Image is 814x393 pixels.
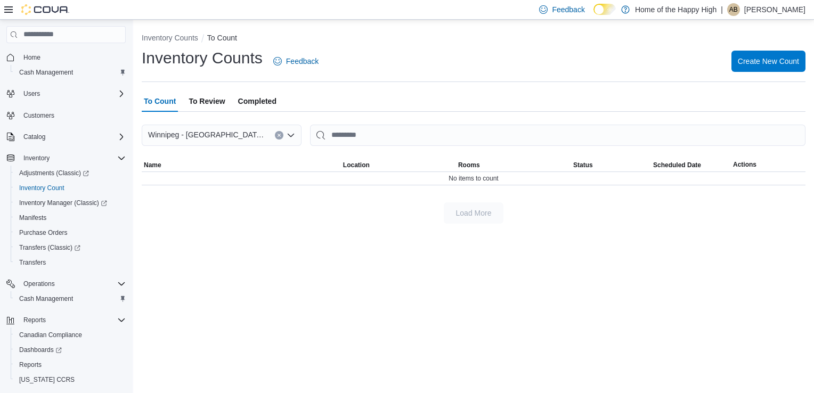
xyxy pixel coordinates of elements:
span: To Review [189,91,225,112]
span: Reports [19,314,126,326]
span: Reports [19,361,42,369]
span: Status [573,161,593,169]
span: Users [23,89,40,98]
a: Transfers (Classic) [15,241,85,254]
button: Inventory Counts [142,34,198,42]
button: To Count [207,34,237,42]
span: Adjustments (Classic) [15,167,126,179]
button: Canadian Compliance [11,327,130,342]
button: Name [142,159,341,171]
button: Users [2,86,130,101]
button: Customers [2,108,130,123]
span: Manifests [15,211,126,224]
button: Cash Management [11,65,130,80]
span: Scheduled Date [653,161,701,169]
button: Inventory Count [11,181,130,195]
a: Inventory Count [15,182,69,194]
span: Feedback [286,56,319,67]
span: Completed [238,91,276,112]
button: Inventory [2,151,130,166]
a: Manifests [15,211,51,224]
button: Reports [2,313,130,327]
a: Dashboards [11,342,130,357]
span: Home [19,51,126,64]
a: Canadian Compliance [15,329,86,341]
span: Operations [19,277,126,290]
a: Feedback [269,51,323,72]
button: Purchase Orders [11,225,130,240]
span: Inventory [19,152,126,165]
button: Inventory [19,152,54,165]
span: Inventory Manager (Classic) [19,199,107,207]
span: Inventory [23,154,50,162]
p: | [721,3,723,16]
button: Status [571,159,651,171]
span: Canadian Compliance [15,329,126,341]
span: Create New Count [738,56,799,67]
button: Load More [444,202,503,224]
a: Purchase Orders [15,226,72,239]
button: Cash Management [11,291,130,306]
span: Dashboards [19,346,62,354]
span: No items to count [449,174,498,183]
span: AB [729,3,738,16]
a: Home [19,51,45,64]
a: [US_STATE] CCRS [15,373,79,386]
span: Users [19,87,126,100]
input: This is a search bar. After typing your query, hit enter to filter the results lower in the page. [310,125,805,146]
span: Inventory Manager (Classic) [15,196,126,209]
a: Adjustments (Classic) [15,167,93,179]
span: Catalog [23,133,45,141]
a: Adjustments (Classic) [11,166,130,181]
span: Location [343,161,370,169]
span: Purchase Orders [15,226,126,239]
button: Operations [2,276,130,291]
button: Reports [19,314,50,326]
a: Transfers [15,256,50,269]
button: Rooms [456,159,571,171]
input: Dark Mode [593,4,616,15]
span: Operations [23,280,55,288]
span: Transfers [15,256,126,269]
button: [US_STATE] CCRS [11,372,130,387]
span: Name [144,161,161,169]
span: Cash Management [15,66,126,79]
span: Reports [23,316,46,324]
span: Manifests [19,214,46,222]
span: Actions [733,160,756,169]
button: Reports [11,357,130,372]
span: Cash Management [19,294,73,303]
a: Inventory Manager (Classic) [15,196,111,209]
img: Cova [21,4,69,15]
span: Rooms [458,161,480,169]
a: Transfers (Classic) [11,240,130,255]
span: Dashboards [15,343,126,356]
span: To Count [144,91,176,112]
button: Home [2,50,130,65]
a: Dashboards [15,343,66,356]
span: Transfers [19,258,46,267]
span: Inventory Count [15,182,126,194]
span: Transfers (Classic) [15,241,126,254]
div: Ashely Broadbent [727,3,740,16]
button: Create New Count [731,51,805,72]
button: Operations [19,277,59,290]
button: Clear input [275,131,283,140]
button: Location [341,159,456,171]
span: Cash Management [15,292,126,305]
button: Open list of options [287,131,295,140]
h1: Inventory Counts [142,47,263,69]
span: Catalog [19,130,126,143]
a: Cash Management [15,66,77,79]
span: Reports [15,358,126,371]
span: Feedback [552,4,584,15]
span: Load More [456,208,492,218]
a: Inventory Manager (Classic) [11,195,130,210]
span: Customers [19,109,126,122]
span: Inventory Count [19,184,64,192]
span: Customers [23,111,54,120]
button: Scheduled Date [651,159,731,171]
span: Transfers (Classic) [19,243,80,252]
button: Users [19,87,44,100]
